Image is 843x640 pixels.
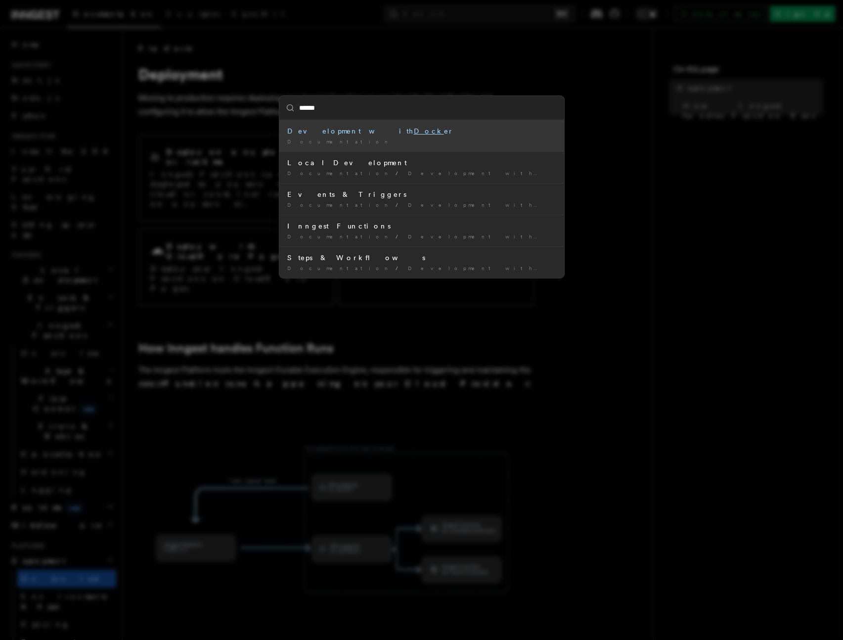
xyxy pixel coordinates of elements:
[533,265,568,271] mark: Dock
[396,265,404,271] span: /
[408,233,586,239] span: Development with er
[287,233,392,239] span: Documentation
[533,202,568,208] mark: Dock
[396,202,404,208] span: /
[287,158,556,168] div: Local Development
[287,126,556,136] div: Development with er
[287,221,556,231] div: Inngest Functions
[414,127,444,135] mark: Dock
[287,265,392,271] span: Documentation
[396,233,404,239] span: /
[533,170,568,176] mark: Dock
[287,253,556,263] div: Steps & Workflows
[408,170,586,176] span: Development with er
[408,265,586,271] span: Development with er
[287,189,556,199] div: Events & Triggers
[287,202,392,208] span: Documentation
[287,170,392,176] span: Documentation
[287,138,392,144] span: Documentation
[396,170,404,176] span: /
[408,202,586,208] span: Development with er
[533,233,568,239] mark: Dock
